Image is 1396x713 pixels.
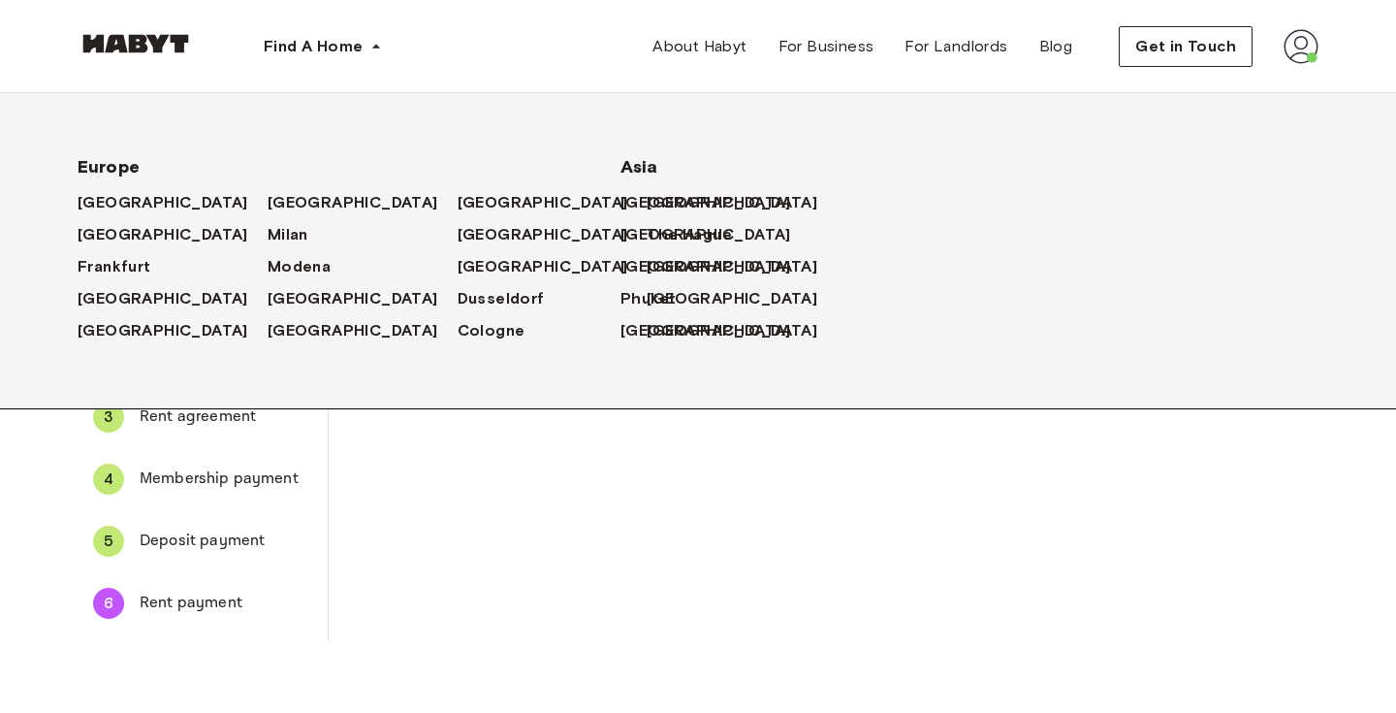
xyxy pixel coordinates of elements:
[248,27,397,66] button: Find A Home
[458,287,545,310] span: Dusseldorf
[93,402,124,433] div: 3
[458,255,628,278] span: [GEOGRAPHIC_DATA]
[620,287,695,310] a: Phuket
[78,287,248,310] span: [GEOGRAPHIC_DATA]
[620,191,810,214] a: [GEOGRAPHIC_DATA]
[458,319,525,342] span: Cologne
[78,155,558,178] span: Europe
[1135,35,1236,58] span: Get in Touch
[268,319,438,342] span: [GEOGRAPHIC_DATA]
[620,191,791,214] span: [GEOGRAPHIC_DATA]
[93,526,124,557] div: 5
[78,223,248,246] span: [GEOGRAPHIC_DATA]
[889,27,1023,66] a: For Landlords
[904,35,1007,58] span: For Landlords
[264,35,363,58] span: Find A Home
[78,287,268,310] a: [GEOGRAPHIC_DATA]
[78,223,268,246] a: [GEOGRAPHIC_DATA]
[93,464,124,495] div: 4
[268,191,458,214] a: [GEOGRAPHIC_DATA]
[647,287,817,310] span: [GEOGRAPHIC_DATA]
[620,223,810,246] a: [GEOGRAPHIC_DATA]
[637,27,762,66] a: About Habyt
[458,287,564,310] a: Dusseldorf
[620,255,791,278] span: [GEOGRAPHIC_DATA]
[458,223,628,246] span: [GEOGRAPHIC_DATA]
[140,405,312,429] span: Rent agreement
[620,287,676,310] span: Phuket
[268,191,438,214] span: [GEOGRAPHIC_DATA]
[620,319,810,342] a: [GEOGRAPHIC_DATA]
[140,530,312,553] span: Deposit payment
[78,456,328,502] div: 4Membership payment
[78,518,328,565] div: 5Deposit payment
[78,191,268,214] a: [GEOGRAPHIC_DATA]
[458,191,648,214] a: [GEOGRAPHIC_DATA]
[647,255,837,278] a: [GEOGRAPHIC_DATA]
[268,255,350,278] a: Modena
[763,27,890,66] a: For Business
[620,223,791,246] span: [GEOGRAPHIC_DATA]
[458,319,545,342] a: Cologne
[268,319,458,342] a: [GEOGRAPHIC_DATA]
[1024,27,1089,66] a: Blog
[620,155,776,178] span: Asia
[458,191,628,214] span: [GEOGRAPHIC_DATA]
[78,255,171,278] a: Frankfurt
[647,191,837,214] a: [GEOGRAPHIC_DATA]
[268,223,308,246] span: Milan
[140,592,312,615] span: Rent payment
[78,34,194,53] img: Habyt
[268,223,328,246] a: Milan
[652,35,746,58] span: About Habyt
[647,287,837,310] a: [GEOGRAPHIC_DATA]
[78,319,268,342] a: [GEOGRAPHIC_DATA]
[78,580,328,627] div: 6Rent payment
[647,319,837,342] a: [GEOGRAPHIC_DATA]
[93,588,124,619] div: 6
[268,287,438,310] span: [GEOGRAPHIC_DATA]
[78,255,151,278] span: Frankfurt
[140,468,312,491] span: Membership payment
[1119,26,1253,67] button: Get in Touch
[458,223,648,246] a: [GEOGRAPHIC_DATA]
[1039,35,1073,58] span: Blog
[458,255,648,278] a: [GEOGRAPHIC_DATA]
[620,319,791,342] span: [GEOGRAPHIC_DATA]
[778,35,874,58] span: For Business
[268,255,331,278] span: Modena
[268,287,458,310] a: [GEOGRAPHIC_DATA]
[78,191,248,214] span: [GEOGRAPHIC_DATA]
[1284,29,1318,64] img: avatar
[78,394,328,440] div: 3Rent agreement
[620,255,810,278] a: [GEOGRAPHIC_DATA]
[78,319,248,342] span: [GEOGRAPHIC_DATA]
